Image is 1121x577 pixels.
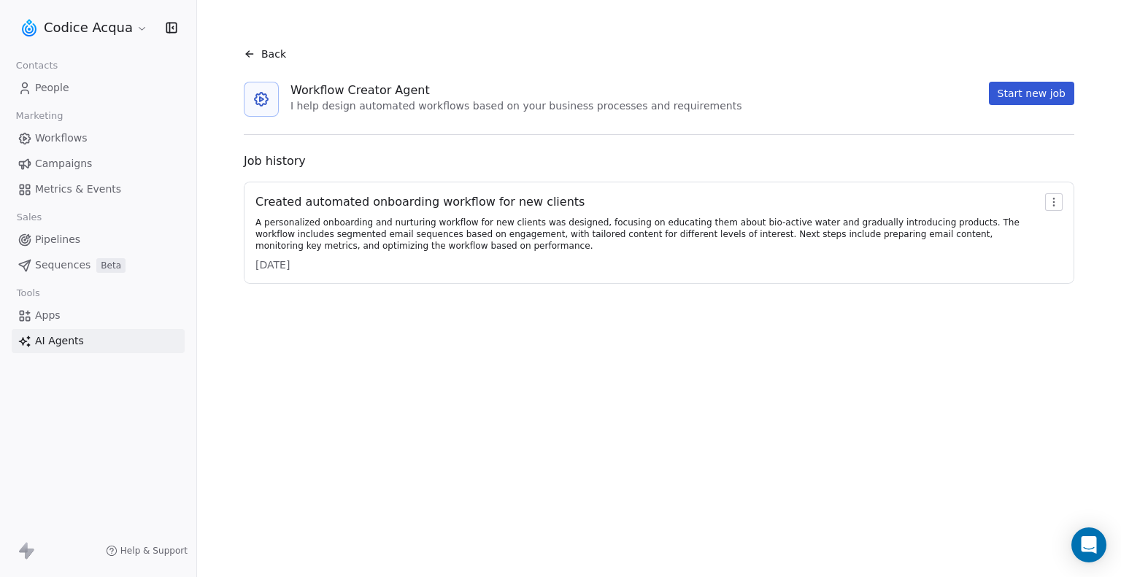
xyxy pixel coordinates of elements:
div: Workflow Creator Agent [290,82,741,99]
img: logo.png [20,19,38,36]
button: Codice Acqua [18,15,151,40]
a: Help & Support [106,545,188,557]
a: Pipelines [12,228,185,252]
div: Created automated onboarding workflow for new clients [255,193,1039,211]
div: Open Intercom Messenger [1071,527,1106,562]
div: I help design automated workflows based on your business processes and requirements [290,99,741,114]
span: Codice Acqua [44,18,133,37]
span: Beta [96,258,126,273]
span: Back [261,47,286,61]
span: Workflows [35,131,88,146]
a: SequencesBeta [12,253,185,277]
button: Start new job [989,82,1074,105]
a: Apps [12,303,185,328]
a: Metrics & Events [12,177,185,201]
span: Contacts [9,55,64,77]
a: Workflows [12,126,185,150]
a: Campaigns [12,152,185,176]
span: Sequences [35,257,90,273]
a: People [12,76,185,100]
div: A personalized onboarding and nurturing workflow for new clients was designed, focusing on educat... [255,217,1039,252]
span: People [35,80,69,96]
span: Apps [35,308,61,323]
span: AI Agents [35,333,84,349]
span: Sales [10,206,48,228]
span: Metrics & Events [35,182,121,197]
div: Job history [244,152,1074,170]
span: Help & Support [120,545,188,557]
div: [DATE] [255,257,1039,272]
span: Campaigns [35,156,92,171]
span: Marketing [9,105,69,127]
a: AI Agents [12,329,185,353]
span: Pipelines [35,232,80,247]
span: Tools [10,282,46,304]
